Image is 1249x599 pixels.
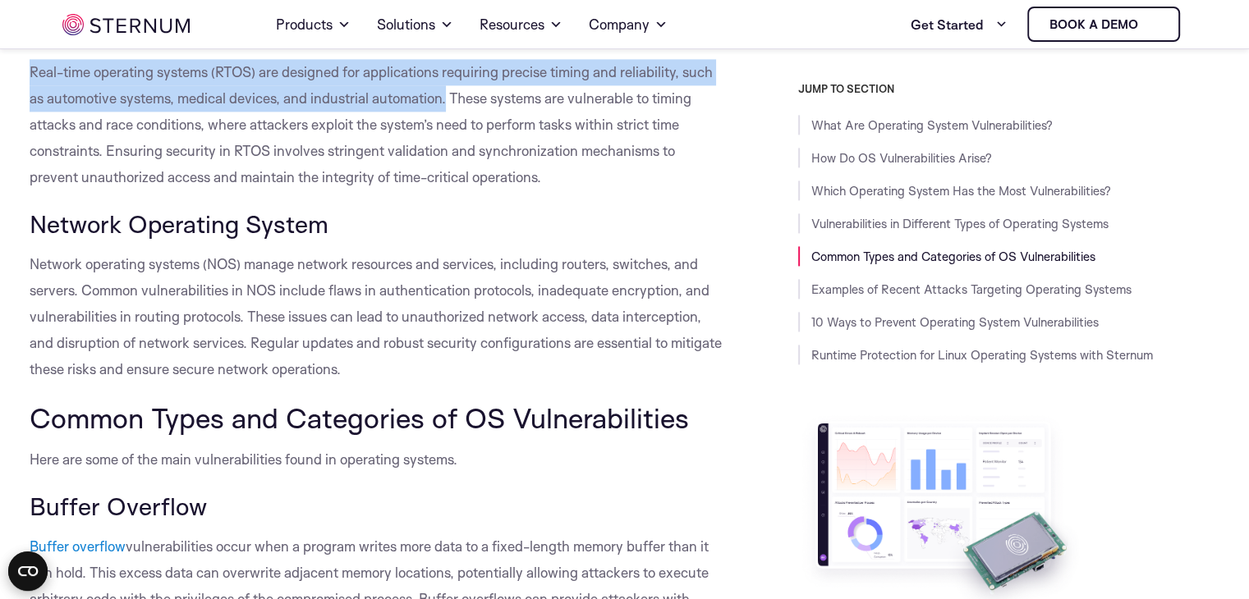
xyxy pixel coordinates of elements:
span: Buffer Overflow [30,491,207,521]
a: Runtime Protection for Linux Operating Systems with Sternum [811,347,1153,363]
a: Book a demo [1027,7,1180,42]
a: What Are Operating System Vulnerabilities? [811,117,1053,133]
a: Products [276,2,351,48]
a: Common Types and Categories of OS Vulnerabilities [811,249,1095,264]
a: Resources [480,2,563,48]
a: Get Started [911,8,1008,41]
span: Here are some of the main vulnerabilities found in operating systems. [30,450,457,468]
button: Open CMP widget [8,551,48,591]
a: Examples of Recent Attacks Targeting Operating Systems [811,281,1132,297]
h3: JUMP TO SECTION [798,82,1220,95]
img: sternum iot [1145,18,1158,31]
a: Company [589,2,668,48]
span: Network Operating System [30,208,328,239]
img: sternum iot [62,14,190,35]
a: Solutions [377,2,453,48]
span: Real-time operating systems (RTOS) are designed for applications requiring precise timing and rel... [30,63,713,185]
a: How Do OS Vulnerabilities Arise? [811,150,992,166]
a: Buffer overflow [30,537,126,555]
a: Vulnerabilities in Different Types of Operating Systems [811,216,1109,231]
span: Network operating systems (NOS) manage network resources and services, including routers, switche... [30,255,722,377]
span: Common Types and Categories of OS Vulnerabilities [30,400,689,435]
a: 10 Ways to Prevent Operating System Vulnerabilities [811,314,1099,330]
a: Which Operating System Has the Most Vulnerabilities? [811,183,1111,199]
